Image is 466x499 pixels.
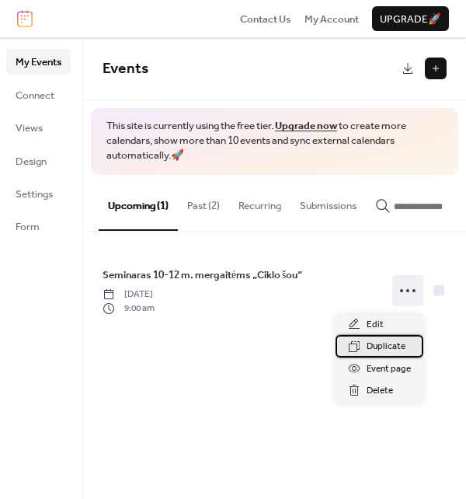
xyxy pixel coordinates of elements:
[16,54,61,70] span: My Events
[380,12,441,27] span: Upgrade 🚀
[103,54,148,83] span: Events
[16,120,43,136] span: Views
[16,88,54,103] span: Connect
[99,175,178,231] button: Upcoming (1)
[367,317,384,333] span: Edit
[103,288,155,302] span: [DATE]
[103,302,155,316] span: 9:00 am
[6,49,71,74] a: My Events
[229,175,290,229] button: Recurring
[6,82,71,107] a: Connect
[6,115,71,140] a: Views
[6,214,71,239] a: Form
[103,267,302,284] a: Seminaras 10-12 m. mergaitėms „Ciklo šou“
[16,154,47,169] span: Design
[240,12,291,27] span: Contact Us
[304,11,359,26] a: My Account
[103,267,302,283] span: Seminaras 10-12 m. mergaitėms „Ciklo šou“
[6,148,71,173] a: Design
[16,219,40,235] span: Form
[367,339,405,354] span: Duplicate
[275,116,337,136] a: Upgrade now
[178,175,229,229] button: Past (2)
[290,175,366,229] button: Submissions
[372,6,449,31] button: Upgrade🚀
[17,10,33,27] img: logo
[16,187,53,202] span: Settings
[106,119,443,163] span: This site is currently using the free tier. to create more calendars, show more than 10 events an...
[6,181,71,206] a: Settings
[304,12,359,27] span: My Account
[240,11,291,26] a: Contact Us
[367,383,393,399] span: Delete
[367,361,411,377] span: Event page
